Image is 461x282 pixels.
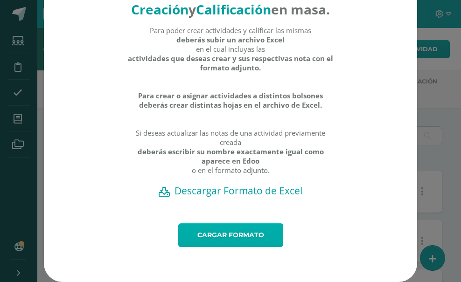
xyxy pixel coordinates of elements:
[131,0,189,18] strong: Creación
[127,0,334,18] h4: en masa.
[176,35,285,44] strong: deberás subir un archivo Excel
[60,184,401,197] a: Descargar Formato de Excel
[127,91,334,110] strong: Para crear o asignar actividades a distintos bolsones deberás crear distintas hojas en el archivo...
[127,54,334,72] strong: actividades que deseas crear y sus respectivas nota con el formato adjunto.
[127,147,334,165] strong: deberás escribir su nombre exactamente igual como aparece en Edoo
[189,0,196,18] strong: y
[127,26,334,184] div: Para poder crear actividades y calificar las mismas en el cual incluyas las Si deseas actualizar ...
[196,0,271,18] strong: Calificación
[178,223,283,247] a: Cargar formato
